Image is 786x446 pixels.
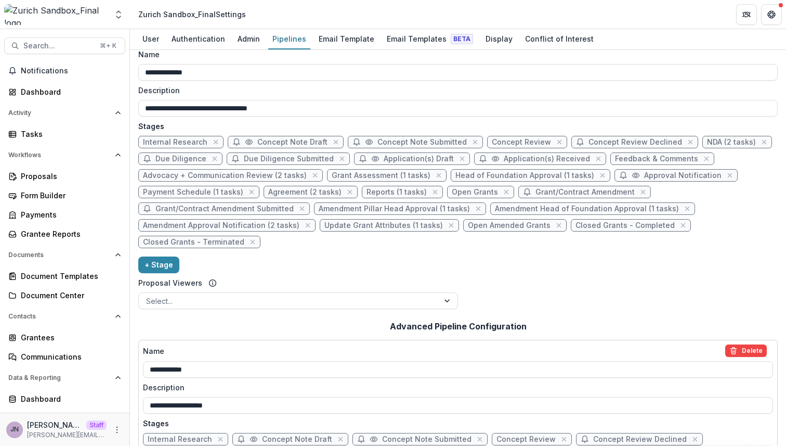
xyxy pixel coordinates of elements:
div: Email Templates [383,31,477,46]
span: Agreement (2 tasks) [268,188,342,197]
button: close [209,154,220,164]
p: Stages [143,418,773,429]
div: Communications [21,351,117,362]
p: Stages [138,121,778,132]
button: close [430,187,440,197]
button: close [597,170,608,181]
a: Tasks [4,125,125,143]
button: More [111,424,123,436]
span: Open Grants [452,188,498,197]
div: Document Center [21,290,117,301]
button: close [554,137,565,147]
p: Name [143,346,164,356]
button: close [725,170,735,181]
button: close [446,220,456,231]
span: Concept Review [496,435,556,444]
div: Dashboard [21,86,117,97]
div: Email Template [315,31,378,46]
span: Data & Reporting [8,374,111,381]
div: Grantees [21,332,117,343]
button: close [593,154,604,164]
label: Description [143,382,767,393]
label: Proposal Viewers [138,277,202,288]
a: Conflict of Interest [521,29,598,49]
button: close [335,434,346,444]
a: User [138,29,163,49]
button: close [211,137,221,147]
button: close [682,203,692,214]
button: close [759,137,769,147]
span: Activity [8,109,111,117]
button: close [297,203,307,214]
a: Proposals [4,168,125,185]
span: Contacts [8,313,111,320]
div: Payments [21,209,117,220]
span: Concept Note Submitted [382,435,471,444]
button: Partners [736,4,757,25]
button: close [457,154,467,164]
a: Display [481,29,517,49]
span: Advocacy + Communication Review (2 tasks) [143,171,307,180]
button: Open Activity [4,105,125,121]
span: Head of Foundation Approval (1 tasks) [455,171,594,180]
button: close [685,137,696,147]
span: Application(s) Draft [384,155,454,163]
button: + Stage [138,257,179,273]
a: Grantee Reports [4,225,125,243]
div: Tasks [21,129,117,139]
span: Reports (1 tasks) [366,188,427,197]
a: Pipelines [268,29,310,49]
span: Amendment Approval Notification (2 tasks) [143,221,299,230]
button: Open Data & Reporting [4,369,125,386]
span: NDA (2 tasks) [707,138,756,147]
a: Communications [4,348,125,365]
span: Concept Note Draft [262,435,332,444]
span: Closed Grants - Terminated [143,238,244,247]
button: delete [725,345,767,357]
span: Open Amended Grants [468,221,551,230]
span: Internal Research [148,435,212,444]
div: Pipelines [268,31,310,46]
div: Form Builder [21,190,117,201]
span: Concept Note Submitted [377,138,467,147]
button: Get Help [761,4,782,25]
span: Feedback & Comments [615,155,698,163]
div: User [138,31,163,46]
label: Description [138,85,771,96]
span: Concept Note Draft [257,138,327,147]
span: Grant/Contract Amendment [535,188,635,197]
button: close [554,220,564,231]
div: ⌘ + K [98,40,119,52]
span: Amendment Pillar Head Approval (1 tasks) [319,205,470,213]
span: Grant/Contract Amendment Submitted [155,205,294,213]
a: Email Template [315,29,378,49]
p: [PERSON_NAME][EMAIL_ADDRESS][DOMAIN_NAME] [27,430,107,440]
span: Concept Review [492,138,551,147]
div: Conflict of Interest [521,31,598,46]
span: Notifications [21,67,121,75]
a: Advanced Analytics [4,410,125,427]
a: Admin [233,29,264,49]
div: Authentication [167,31,229,46]
button: close [215,434,226,444]
span: Due Diligence [155,155,206,163]
a: Dashboard [4,83,125,100]
span: Internal Research [143,138,207,147]
span: Due Diligence Submitted [244,155,334,163]
nav: breadcrumb [134,7,250,22]
button: Notifications [4,62,125,79]
div: Display [481,31,517,46]
div: Joyce N [10,426,19,433]
span: Documents [8,251,111,259]
span: Search... [23,42,94,50]
a: Grantees [4,329,125,346]
button: close [473,203,483,214]
span: Application(s) Received [504,155,590,163]
span: Beta [451,34,473,44]
div: Dashboard [21,393,117,404]
p: Staff [86,420,107,430]
div: Admin [233,31,264,46]
span: Concept Review Declined [593,435,687,444]
button: close [470,137,480,147]
button: Open entity switcher [111,4,126,25]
